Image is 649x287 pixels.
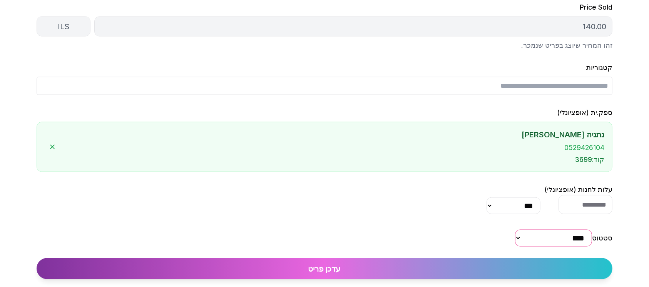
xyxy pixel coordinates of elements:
div: ILS [37,17,90,37]
label: ספק.ית (אופציונלי) [557,108,612,117]
p: זהו המחיר שיוצג בפריט שנמכר. [37,40,612,50]
button: עדכן פריט [37,258,612,279]
div: 140.00 [94,17,612,37]
div: 0529426104 [60,143,604,152]
div: קוד : 3699 [60,155,604,164]
button: הסר ספק.ית [45,139,60,155]
label: עלות לחנות (אופציונלי) [544,185,612,194]
label: Price Sold [580,3,612,11]
label: קטגוריות [586,63,612,72]
label: סטטוס [592,234,612,242]
div: נתניה [PERSON_NAME] [60,130,604,140]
